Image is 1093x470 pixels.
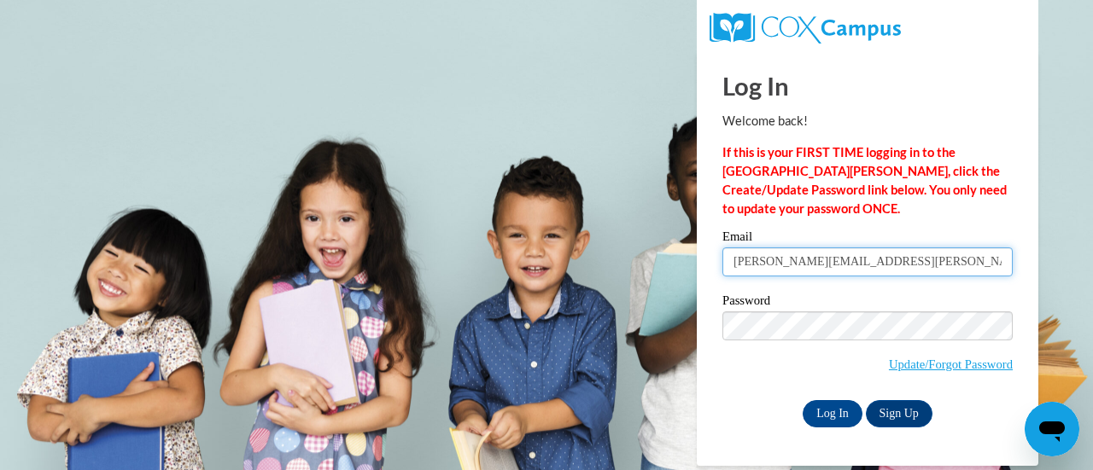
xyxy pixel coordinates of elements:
[710,13,901,44] img: COX Campus
[866,400,932,427] a: Sign Up
[889,357,1013,371] a: Update/Forgot Password
[722,230,1013,247] label: Email
[722,68,1013,103] h1: Log In
[722,294,1013,311] label: Password
[722,112,1013,131] p: Welcome back!
[1025,402,1079,456] iframe: Button to launch messaging window
[722,145,1007,216] strong: If this is your FIRST TIME logging in to the [GEOGRAPHIC_DATA][PERSON_NAME], click the Create/Upd...
[803,400,862,427] input: Log In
